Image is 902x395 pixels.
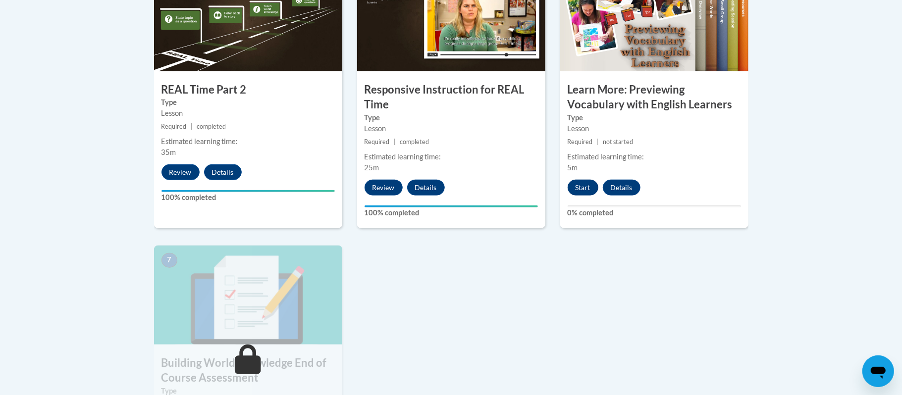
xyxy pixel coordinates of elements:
label: Type [568,112,741,123]
label: 0% completed [568,207,741,218]
label: Type [161,97,335,108]
div: Estimated learning time: [365,151,538,162]
span: completed [400,138,429,146]
div: Your progress [365,205,538,207]
span: 7 [161,253,177,268]
button: Review [161,164,200,180]
div: Lesson [161,108,335,119]
div: Estimated learning time: [161,136,335,147]
h3: Building World Knowledge End of Course Assessment [154,355,342,386]
span: not started [603,138,633,146]
span: Required [161,123,187,130]
img: Course Image [154,246,342,345]
div: Lesson [568,123,741,134]
span: 35m [161,148,176,156]
span: 5m [568,163,578,172]
button: Review [365,180,403,196]
span: | [191,123,193,130]
div: Lesson [365,123,538,134]
div: Your progress [161,190,335,192]
div: Estimated learning time: [568,151,741,162]
button: Details [407,180,445,196]
label: 100% completed [365,207,538,218]
span: 25m [365,163,379,172]
label: Type [365,112,538,123]
span: | [394,138,396,146]
span: | [597,138,599,146]
span: completed [197,123,226,130]
span: Required [568,138,593,146]
h3: Responsive Instruction for REAL Time [357,82,545,113]
h3: REAL Time Part 2 [154,82,342,98]
button: Details [204,164,242,180]
span: Required [365,138,390,146]
iframe: Button to launch messaging window [862,355,894,387]
button: Details [603,180,640,196]
label: 100% completed [161,192,335,203]
h3: Learn More: Previewing Vocabulary with English Learners [560,82,748,113]
button: Start [568,180,598,196]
